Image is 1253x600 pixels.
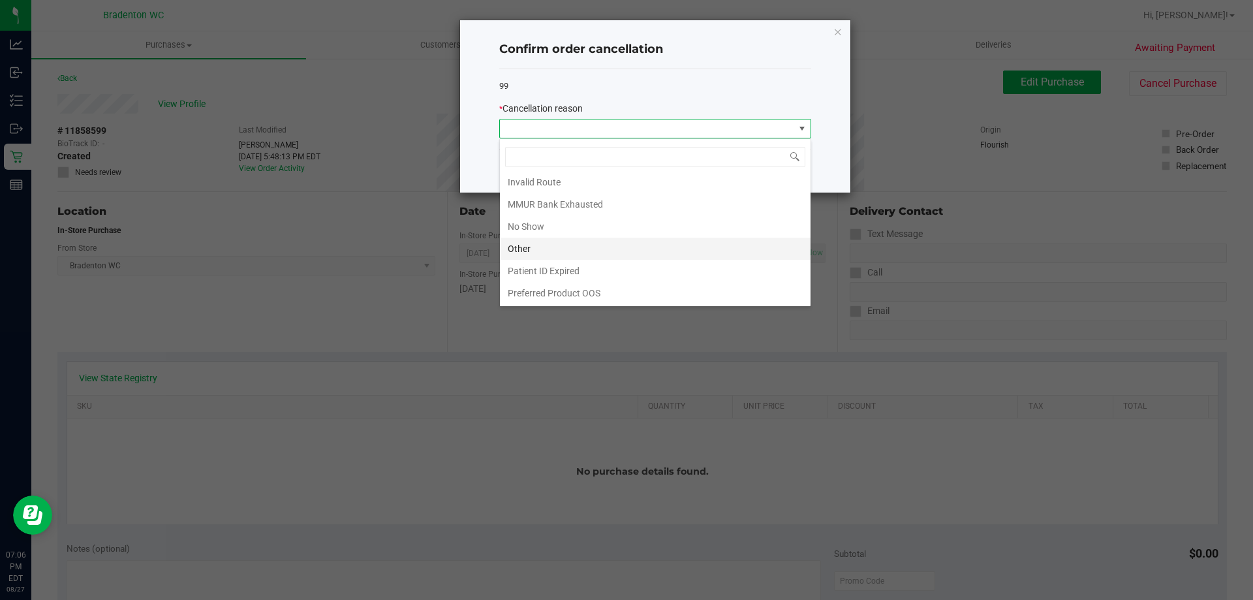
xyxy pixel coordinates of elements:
li: MMUR Bank Exhausted [500,193,811,215]
li: Invalid Route [500,171,811,193]
iframe: Resource center [13,496,52,535]
li: Patient ID Expired [500,260,811,282]
button: Close [833,24,843,39]
li: No Show [500,215,811,238]
li: Other [500,238,811,260]
span: 99 [499,81,508,91]
h4: Confirm order cancellation [499,41,811,58]
li: Preferred Product OOS [500,282,811,304]
span: Cancellation reason [503,103,583,114]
